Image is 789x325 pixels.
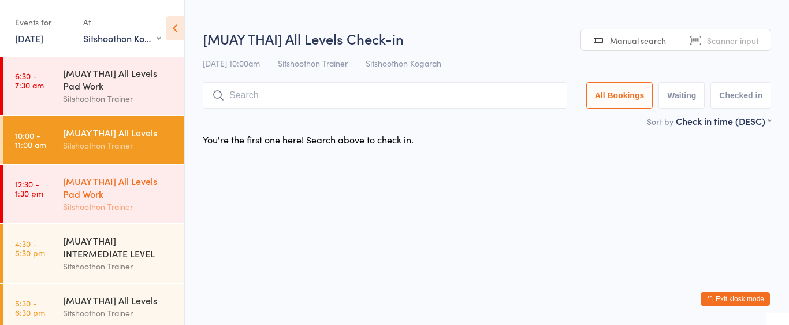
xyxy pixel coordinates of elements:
[63,92,174,105] div: Sitshoothon Trainer
[278,57,348,69] span: Sitshoothon Trainer
[647,116,673,127] label: Sort by
[203,29,771,48] h2: [MUAY THAI] All Levels Check-in
[610,35,666,46] span: Manual search
[3,224,184,283] a: 4:30 -5:30 pm[MUAY THAI] INTERMEDIATE LEVELSitshoothon Trainer
[63,126,174,139] div: [MUAY THAI] All Levels
[658,82,705,109] button: Waiting
[707,35,759,46] span: Scanner input
[63,175,174,200] div: [MUAY THAI] All Levels Pad Work
[83,32,161,45] div: Sitshoothon Kogarah
[15,71,44,90] time: 6:30 - 7:30 am
[701,292,770,306] button: Exit kiosk mode
[15,13,72,32] div: Events for
[676,115,771,127] div: Check in time (DESC)
[83,13,161,32] div: At
[586,82,653,109] button: All Bookings
[3,57,184,115] a: 6:30 -7:30 am[MUAY THAI] All Levels Pad WorkSitshoothon Trainer
[63,139,174,152] div: Sitshoothon Trainer
[3,165,184,223] a: 12:30 -1:30 pm[MUAY THAI] All Levels Pad WorkSitshoothon Trainer
[15,179,43,198] time: 12:30 - 1:30 pm
[63,306,174,320] div: Sitshoothon Trainer
[63,67,174,92] div: [MUAY THAI] All Levels Pad Work
[15,32,43,45] a: [DATE]
[63,200,174,213] div: Sitshoothon Trainer
[366,57,441,69] span: Sitshoothon Kogarah
[203,133,414,146] div: You're the first one here! Search above to check in.
[63,234,174,260] div: [MUAY THAI] INTERMEDIATE LEVEL
[63,294,174,306] div: [MUAY THAI] All Levels
[63,260,174,273] div: Sitshoothon Trainer
[203,82,567,109] input: Search
[15,239,45,257] time: 4:30 - 5:30 pm
[15,131,46,149] time: 10:00 - 11:00 am
[15,298,45,317] time: 5:30 - 6:30 pm
[3,116,184,164] a: 10:00 -11:00 am[MUAY THAI] All LevelsSitshoothon Trainer
[710,82,771,109] button: Checked in
[203,57,260,69] span: [DATE] 10:00am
